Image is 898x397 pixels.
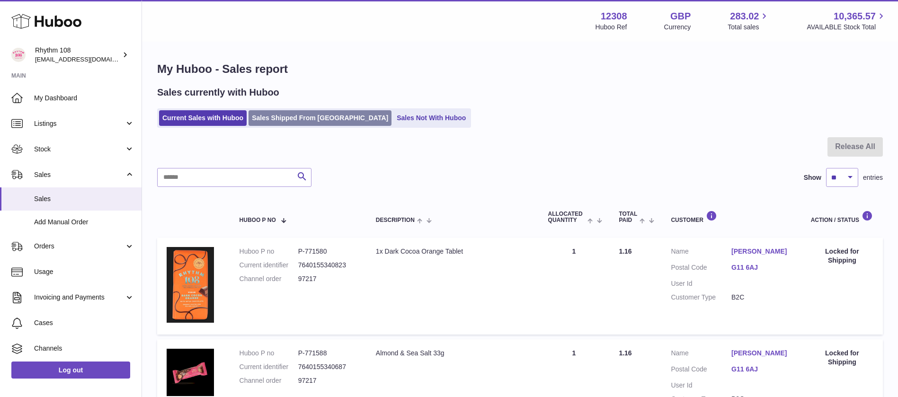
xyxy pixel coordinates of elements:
span: 10,365.57 [834,10,876,23]
span: Add Manual Order [34,218,134,227]
dt: Postal Code [671,263,731,274]
label: Show [804,173,821,182]
dd: B2C [731,293,792,302]
span: Channels [34,344,134,353]
a: 283.02 Total sales [728,10,770,32]
a: G11 6AJ [731,365,792,374]
dd: P-771580 [298,247,357,256]
a: Current Sales with Huboo [159,110,247,126]
span: Huboo P no [240,217,276,223]
a: G11 6AJ [731,263,792,272]
img: 123081684745648.jpg [167,349,214,396]
div: Rhythm 108 [35,46,120,64]
dt: Customer Type [671,293,731,302]
a: [PERSON_NAME] [731,349,792,358]
dt: Huboo P no [240,247,298,256]
div: Currency [664,23,691,32]
td: 1 [539,238,610,335]
dt: Channel order [240,274,298,283]
span: Total sales [728,23,770,32]
h1: My Huboo - Sales report [157,62,883,77]
div: Locked for Shipping [811,247,873,265]
strong: 12308 [601,10,627,23]
div: Action / Status [811,211,873,223]
span: Usage [34,267,134,276]
span: Description [376,217,415,223]
dt: Channel order [240,376,298,385]
span: Sales [34,170,124,179]
dt: Name [671,349,731,360]
div: Huboo Ref [596,23,627,32]
dd: P-771588 [298,349,357,358]
span: Stock [34,145,124,154]
dt: Postal Code [671,365,731,376]
a: 10,365.57 AVAILABLE Stock Total [807,10,887,32]
dd: 7640155340823 [298,261,357,270]
div: Locked for Shipping [811,349,873,367]
span: AVAILABLE Stock Total [807,23,887,32]
span: Orders [34,242,124,251]
h2: Sales currently with Huboo [157,86,279,99]
span: [EMAIL_ADDRESS][DOMAIN_NAME] [35,55,139,63]
a: Sales Not With Huboo [393,110,469,126]
dt: Name [671,247,731,258]
span: Sales [34,194,134,203]
span: 283.02 [730,10,759,23]
a: [PERSON_NAME] [731,247,792,256]
span: Total paid [619,211,637,223]
strong: GBP [670,10,691,23]
img: orders@rhythm108.com [11,48,26,62]
span: entries [863,173,883,182]
span: 1.16 [619,349,631,357]
dt: Current identifier [240,362,298,371]
dt: User Id [671,279,731,288]
dt: User Id [671,381,731,390]
img: 123081684745933.JPG [167,247,214,323]
span: Listings [34,119,124,128]
span: ALLOCATED Quantity [548,211,585,223]
span: My Dashboard [34,94,134,103]
dd: 97217 [298,376,357,385]
dt: Huboo P no [240,349,298,358]
span: Invoicing and Payments [34,293,124,302]
dd: 7640155340687 [298,362,357,371]
a: Sales Shipped From [GEOGRAPHIC_DATA] [249,110,391,126]
div: Customer [671,211,791,223]
div: Almond & Sea Salt 33g [376,349,529,358]
a: Log out [11,362,130,379]
dd: 97217 [298,274,357,283]
span: 1.16 [619,247,631,255]
span: Cases [34,318,134,327]
div: 1x Dark Cocoa Orange Tablet [376,247,529,256]
dt: Current identifier [240,261,298,270]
